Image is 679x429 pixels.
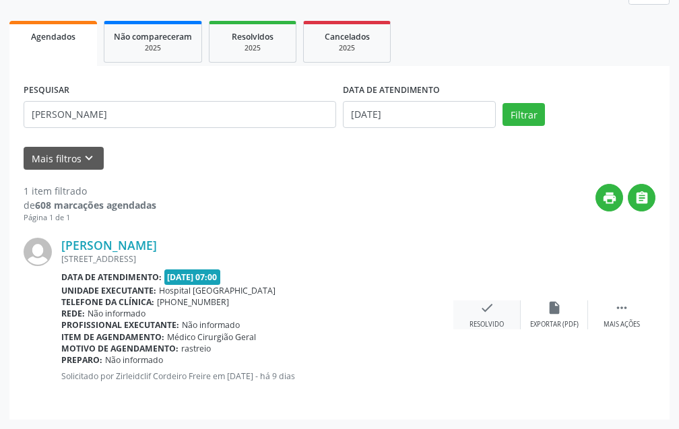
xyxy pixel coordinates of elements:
[167,331,256,343] span: Médico Cirurgião Geral
[82,151,96,166] i: keyboard_arrow_down
[182,319,240,331] span: Não informado
[530,320,579,329] div: Exportar (PDF)
[24,184,156,198] div: 1 item filtrado
[602,191,617,205] i: print
[61,354,102,366] b: Preparo:
[61,319,179,331] b: Profissional executante:
[61,238,157,253] a: [PERSON_NAME]
[35,199,156,211] strong: 608 marcações agendadas
[114,31,192,42] span: Não compareceram
[470,320,504,329] div: Resolvido
[164,269,221,285] span: [DATE] 07:00
[61,370,453,382] p: Solicitado por Zirleidclif Cordeiro Freire em [DATE] - há 9 dias
[325,31,370,42] span: Cancelados
[635,191,649,205] i: 
[61,296,154,308] b: Telefone da clínica:
[480,300,494,315] i: check
[614,300,629,315] i: 
[61,253,453,265] div: [STREET_ADDRESS]
[24,80,69,101] label: PESQUISAR
[219,43,286,53] div: 2025
[61,271,162,283] b: Data de atendimento:
[24,212,156,224] div: Página 1 de 1
[157,296,229,308] span: [PHONE_NUMBER]
[159,285,276,296] span: Hospital [GEOGRAPHIC_DATA]
[114,43,192,53] div: 2025
[547,300,562,315] i: insert_drive_file
[628,184,655,211] button: 
[24,238,52,266] img: img
[503,103,545,126] button: Filtrar
[24,101,336,128] input: Nome, CNS
[31,31,75,42] span: Agendados
[595,184,623,211] button: print
[105,354,163,366] span: Não informado
[181,343,211,354] span: rastreio
[604,320,640,329] div: Mais ações
[232,31,273,42] span: Resolvidos
[61,285,156,296] b: Unidade executante:
[61,343,179,354] b: Motivo de agendamento:
[24,147,104,170] button: Mais filtroskeyboard_arrow_down
[24,198,156,212] div: de
[343,101,496,128] input: Selecione um intervalo
[61,308,85,319] b: Rede:
[343,80,440,101] label: DATA DE ATENDIMENTO
[313,43,381,53] div: 2025
[88,308,145,319] span: Não informado
[61,331,164,343] b: Item de agendamento:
